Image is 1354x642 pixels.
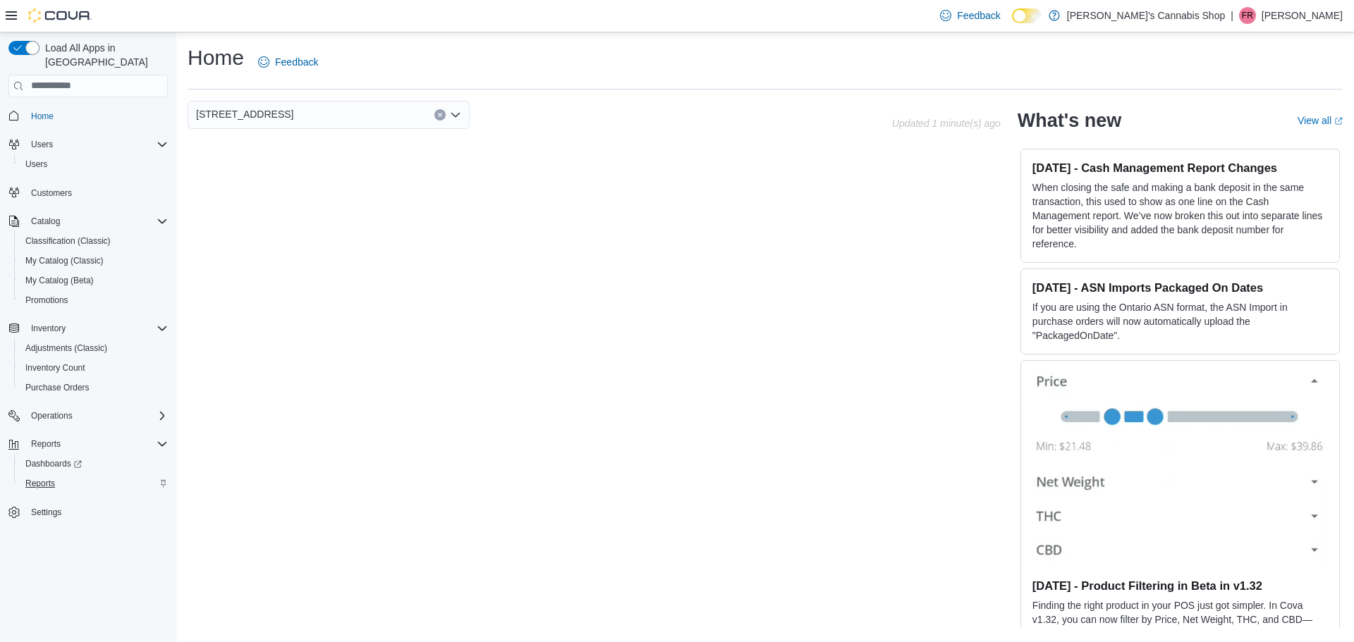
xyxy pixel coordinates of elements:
[31,216,60,227] span: Catalog
[20,292,74,309] a: Promotions
[20,292,168,309] span: Promotions
[20,359,168,376] span: Inventory Count
[20,340,113,357] a: Adjustments (Classic)
[434,109,446,121] button: Clear input
[25,436,66,452] button: Reports
[196,106,293,123] span: [STREET_ADDRESS]
[20,475,168,492] span: Reports
[20,233,116,249] a: Classification (Classic)
[892,118,1001,129] p: Updated 1 minute(s) ago
[20,233,168,249] span: Classification (Classic)
[25,320,71,337] button: Inventory
[14,290,173,310] button: Promotions
[20,475,61,492] a: Reports
[31,111,54,122] span: Home
[1032,180,1328,251] p: When closing the safe and making a bank deposit in the same transaction, this used to show as one...
[20,156,168,173] span: Users
[3,135,173,154] button: Users
[20,272,168,289] span: My Catalog (Beta)
[25,362,85,374] span: Inventory Count
[14,154,173,174] button: Users
[252,48,324,76] a: Feedback
[31,438,61,450] span: Reports
[25,255,104,266] span: My Catalog (Classic)
[1012,23,1013,24] span: Dark Mode
[39,41,168,69] span: Load All Apps in [GEOGRAPHIC_DATA]
[25,108,59,125] a: Home
[20,156,53,173] a: Users
[1032,161,1328,175] h3: [DATE] - Cash Management Report Changes
[31,139,53,150] span: Users
[31,187,72,199] span: Customers
[25,295,68,306] span: Promotions
[25,136,59,153] button: Users
[20,272,99,289] a: My Catalog (Beta)
[188,44,244,72] h1: Home
[20,340,168,357] span: Adjustments (Classic)
[1242,7,1253,24] span: FR
[20,455,168,472] span: Dashboards
[25,136,168,153] span: Users
[25,478,55,489] span: Reports
[14,231,173,251] button: Classification (Classic)
[31,410,73,421] span: Operations
[25,407,78,424] button: Operations
[20,379,95,396] a: Purchase Orders
[3,211,173,231] button: Catalog
[25,235,111,247] span: Classification (Classic)
[1298,115,1343,126] a: View allExternal link
[25,275,94,286] span: My Catalog (Beta)
[957,8,1000,23] span: Feedback
[14,271,173,290] button: My Catalog (Beta)
[25,342,107,354] span: Adjustments (Classic)
[1231,7,1233,24] p: |
[3,434,173,454] button: Reports
[1032,579,1328,593] h3: [DATE] - Product Filtering in Beta in v1.32
[20,252,168,269] span: My Catalog (Classic)
[25,107,168,125] span: Home
[31,323,66,334] span: Inventory
[1012,8,1042,23] input: Dark Mode
[20,455,87,472] a: Dashboards
[25,503,168,521] span: Settings
[3,106,173,126] button: Home
[934,1,1006,30] a: Feedback
[25,382,90,393] span: Purchase Orders
[14,251,173,271] button: My Catalog (Classic)
[3,502,173,522] button: Settings
[3,406,173,426] button: Operations
[450,109,461,121] button: Open list of options
[25,213,168,230] span: Catalog
[14,358,173,378] button: Inventory Count
[14,378,173,397] button: Purchase Orders
[25,185,78,202] a: Customers
[14,454,173,474] a: Dashboards
[1032,300,1328,342] p: If you are using the Ontario ASN format, the ASN Import in purchase orders will now automatically...
[25,407,168,424] span: Operations
[1239,7,1256,24] div: Felicia Roy
[20,379,168,396] span: Purchase Orders
[25,436,168,452] span: Reports
[20,252,109,269] a: My Catalog (Classic)
[14,474,173,493] button: Reports
[14,338,173,358] button: Adjustments (Classic)
[1018,109,1121,132] h2: What's new
[8,100,168,560] nav: Complex example
[275,55,318,69] span: Feedback
[25,213,66,230] button: Catalog
[25,458,82,469] span: Dashboards
[1067,7,1225,24] p: [PERSON_NAME]'s Cannabis Shop
[3,183,173,203] button: Customers
[28,8,92,23] img: Cova
[25,184,168,202] span: Customers
[1032,280,1328,295] h3: [DATE] - ASN Imports Packaged On Dates
[20,359,91,376] a: Inventory Count
[1334,117,1343,125] svg: External link
[25,504,67,521] a: Settings
[3,319,173,338] button: Inventory
[25,320,168,337] span: Inventory
[25,159,47,170] span: Users
[1262,7,1343,24] p: [PERSON_NAME]
[31,507,61,518] span: Settings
